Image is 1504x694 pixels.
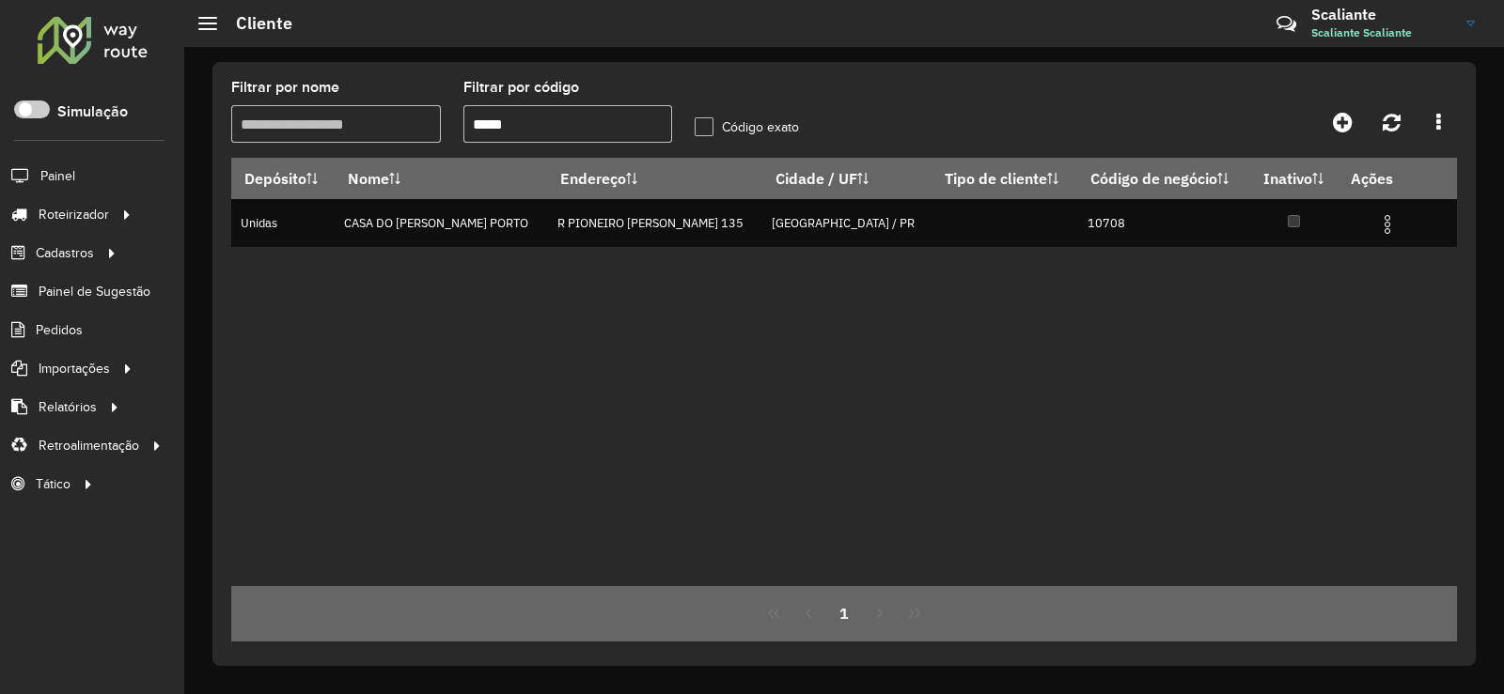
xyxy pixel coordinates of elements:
td: [GEOGRAPHIC_DATA] / PR [762,199,932,247]
th: Nome [335,159,547,199]
a: Contato Rápido [1266,4,1307,44]
span: Cadastros [36,243,94,263]
button: 1 [826,595,862,631]
td: R PIONEIRO [PERSON_NAME] 135 [547,199,762,247]
label: Filtrar por nome [231,76,339,99]
h2: Cliente [217,13,292,34]
th: Endereço [547,159,762,199]
td: Unidas [231,199,335,247]
span: Painel de Sugestão [39,282,150,301]
td: CASA DO [PERSON_NAME] PORTO [335,199,547,247]
th: Depósito [231,159,335,199]
span: Painel [40,166,75,186]
span: Roteirizador [39,205,109,224]
h3: Scaliante [1311,6,1452,23]
td: 10708 [1077,199,1248,247]
span: Relatórios [39,397,97,417]
th: Cidade / UF [762,159,932,199]
span: Importações [39,359,110,378]
span: Retroalimentação [39,436,139,455]
th: Tipo de cliente [932,159,1077,199]
span: Scaliante Scaliante [1311,24,1452,41]
label: Filtrar por código [463,76,579,99]
label: Simulação [57,100,128,123]
label: Código exato [695,117,799,137]
th: Ações [1339,159,1451,198]
span: Tático [36,474,70,494]
th: Código de negócio [1077,159,1248,199]
span: Pedidos [36,320,83,340]
th: Inativo [1248,159,1338,199]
